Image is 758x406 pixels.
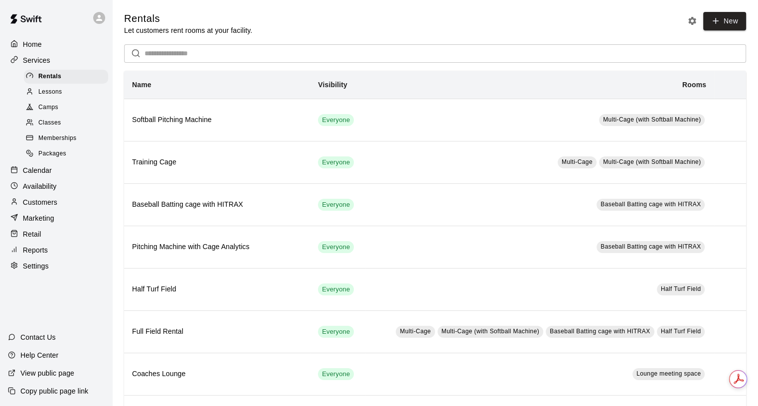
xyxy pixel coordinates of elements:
[8,211,104,226] a: Marketing
[661,328,701,335] span: Half Turf Field
[23,55,50,65] p: Services
[400,328,431,335] span: Multi-Cage
[20,332,56,342] p: Contact Us
[8,53,104,68] a: Services
[38,149,66,159] span: Packages
[318,158,354,167] span: Everyone
[24,146,112,162] a: Packages
[682,81,706,89] b: Rooms
[318,368,354,380] div: This service is visible to all of your customers
[24,85,108,99] div: Lessons
[603,158,701,165] span: Multi-Cage (with Softball Machine)
[132,242,302,253] h6: Pitching Machine with Cage Analytics
[23,245,48,255] p: Reports
[20,386,88,396] p: Copy public page link
[23,181,57,191] p: Availability
[8,227,104,242] a: Retail
[23,39,42,49] p: Home
[38,118,61,128] span: Classes
[318,326,354,338] div: This service is visible to all of your customers
[24,116,112,131] a: Classes
[8,195,104,210] a: Customers
[601,201,701,208] span: Baseball Batting cage with HITRAX
[24,132,108,145] div: Memberships
[318,200,354,210] span: Everyone
[132,115,302,126] h6: Softball Pitching Machine
[603,116,701,123] span: Multi-Cage (with Softball Machine)
[124,12,252,25] h5: Rentals
[24,70,108,84] div: Rentals
[23,197,57,207] p: Customers
[23,213,54,223] p: Marketing
[38,87,62,97] span: Lessons
[24,116,108,130] div: Classes
[318,156,354,168] div: This service is visible to all of your customers
[318,241,354,253] div: This service is visible to all of your customers
[685,13,700,28] button: Rental settings
[24,69,112,84] a: Rentals
[132,199,302,210] h6: Baseball Batting cage with HITRAX
[8,179,104,194] a: Availability
[38,72,61,82] span: Rentals
[318,116,354,125] span: Everyone
[23,261,49,271] p: Settings
[24,100,112,116] a: Camps
[318,283,354,295] div: This service is visible to all of your customers
[24,84,112,100] a: Lessons
[20,368,74,378] p: View public page
[24,131,112,146] a: Memberships
[636,370,701,377] span: Lounge meeting space
[318,243,354,252] span: Everyone
[318,81,347,89] b: Visibility
[24,147,108,161] div: Packages
[8,243,104,258] a: Reports
[23,165,52,175] p: Calendar
[318,285,354,294] span: Everyone
[318,327,354,337] span: Everyone
[318,114,354,126] div: This service is visible to all of your customers
[132,284,302,295] h6: Half Turf Field
[550,328,650,335] span: Baseball Batting cage with HITRAX
[132,326,302,337] h6: Full Field Rental
[703,12,746,30] a: New
[20,350,58,360] p: Help Center
[8,37,104,52] a: Home
[124,25,252,35] p: Let customers rent rooms at your facility.
[132,157,302,168] h6: Training Cage
[661,285,701,292] span: Half Turf Field
[38,134,76,143] span: Memberships
[132,369,302,380] h6: Coaches Lounge
[601,243,701,250] span: Baseball Batting cage with HITRAX
[562,158,593,165] span: Multi-Cage
[8,259,104,273] a: Settings
[318,199,354,211] div: This service is visible to all of your customers
[38,103,58,113] span: Camps
[132,81,152,89] b: Name
[8,163,104,178] a: Calendar
[23,229,41,239] p: Retail
[442,328,539,335] span: Multi-Cage (with Softball Machine)
[318,370,354,379] span: Everyone
[24,101,108,115] div: Camps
